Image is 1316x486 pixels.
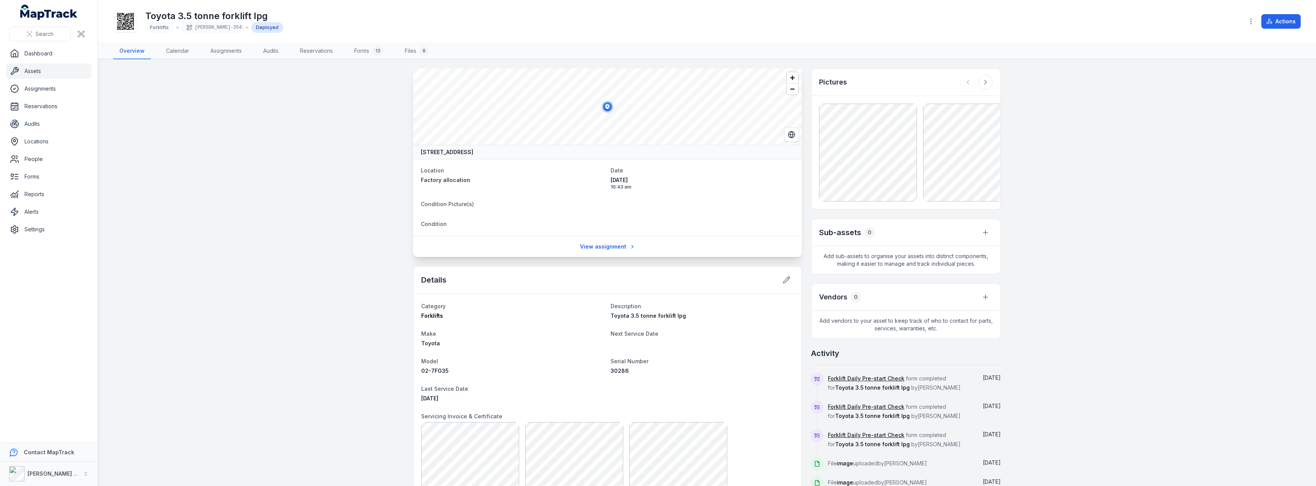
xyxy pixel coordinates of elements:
[20,5,78,20] a: MapTrack
[6,116,91,132] a: Audits
[819,77,847,88] h3: Pictures
[983,459,1001,466] span: [DATE]
[24,449,74,455] strong: Contact MapTrack
[6,134,91,149] a: Locations
[828,403,904,411] a: Forklift Daily Pre-start Check
[835,384,910,391] span: Toyota 3.5 tonne forklift lpg
[864,227,875,238] div: 0
[828,403,961,419] span: form completed for by [PERSON_NAME]
[6,63,91,79] a: Assets
[611,176,794,190] time: 8/18/2025, 10:43:46 AM
[611,312,686,319] span: Toyota 3.5 tonne forklift lpg
[399,43,435,59] a: Files8
[251,22,283,33] div: Deployed
[828,479,927,486] span: File uploaded by [PERSON_NAME]
[611,367,629,374] span: 30286
[28,470,81,477] strong: [PERSON_NAME] Air
[828,375,904,382] a: Forklift Daily Pre-start Check
[421,413,502,419] span: Servicing Invoice & Certificate
[983,403,1001,409] span: [DATE]
[257,43,285,59] a: Audits
[421,395,438,401] span: [DATE]
[811,246,1000,274] span: Add sub-assets to organise your assets into distinct components, making it easier to manage and t...
[828,375,961,391] span: form completed for by [PERSON_NAME]
[421,367,449,374] span: 02-7FG35
[421,148,473,156] strong: [STREET_ADDRESS]
[419,46,428,55] div: 8
[9,27,71,41] button: Search
[421,385,468,392] span: Last Service Date
[611,303,641,309] span: Description
[145,10,283,22] h1: Toyota 3.5 tonne forklift lpg
[182,22,243,33] div: [PERSON_NAME]-3543
[421,177,470,183] span: Factory allocation
[1261,14,1301,29] button: Actions
[294,43,339,59] a: Reservations
[6,169,91,184] a: Forms
[983,478,1001,485] time: 8/28/2025, 9:22:14 AM
[6,222,91,237] a: Settings
[421,312,443,319] span: Forklifts
[6,81,91,96] a: Assignments
[837,460,853,466] span: image
[983,459,1001,466] time: 8/28/2025, 9:22:14 AM
[421,340,440,346] span: Toyota
[983,431,1001,437] time: 8/29/2025, 1:54:21 PM
[611,358,648,364] span: Serial Number
[6,187,91,202] a: Reports
[204,43,248,59] a: Assignments
[611,184,794,190] span: 10:43 am
[811,348,839,359] h2: Activity
[36,30,54,38] span: Search
[575,239,640,254] a: View assignment
[983,431,1001,437] span: [DATE]
[6,151,91,167] a: People
[837,479,853,486] span: image
[787,72,798,83] button: Zoom in
[983,374,1001,381] time: 9/3/2025, 10:29:18 AM
[983,403,1001,409] time: 9/1/2025, 7:13:08 AM
[850,292,861,302] div: 0
[150,24,169,30] span: Forklifts
[611,167,623,174] span: Date
[983,374,1001,381] span: [DATE]
[784,127,799,142] button: Switch to Satellite View
[421,176,604,184] a: Factory allocation
[421,330,436,337] span: Make
[828,431,904,439] a: Forklift Daily Pre-start Check
[983,478,1001,485] span: [DATE]
[611,176,794,184] span: [DATE]
[348,43,389,59] a: Forms13
[819,227,861,238] h2: Sub-assets
[421,201,474,207] span: Condition Picture(s)
[421,221,447,227] span: Condition
[611,330,658,337] span: Next Service Date
[113,43,151,59] a: Overview
[828,460,927,466] span: File uploaded by [PERSON_NAME]
[787,83,798,94] button: Zoom out
[835,413,910,419] span: Toyota 3.5 tonne forklift lpg
[828,432,961,447] span: form completed for by [PERSON_NAME]
[6,204,91,219] a: Alerts
[6,46,91,61] a: Dashboard
[421,303,446,309] span: Category
[6,99,91,114] a: Reservations
[421,275,446,285] h2: Details
[421,358,438,364] span: Model
[811,311,1000,338] span: Add vendors to your asset to keep track of who to contact for parts, services, warranties, etc.
[160,43,195,59] a: Calendar
[835,441,910,447] span: Toyota 3.5 tonne forklift lpg
[421,167,444,174] span: Location
[372,46,383,55] div: 13
[819,292,847,302] h3: Vendors
[421,395,438,401] time: 5/14/2025, 12:00:00 AM
[413,68,802,145] canvas: Map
